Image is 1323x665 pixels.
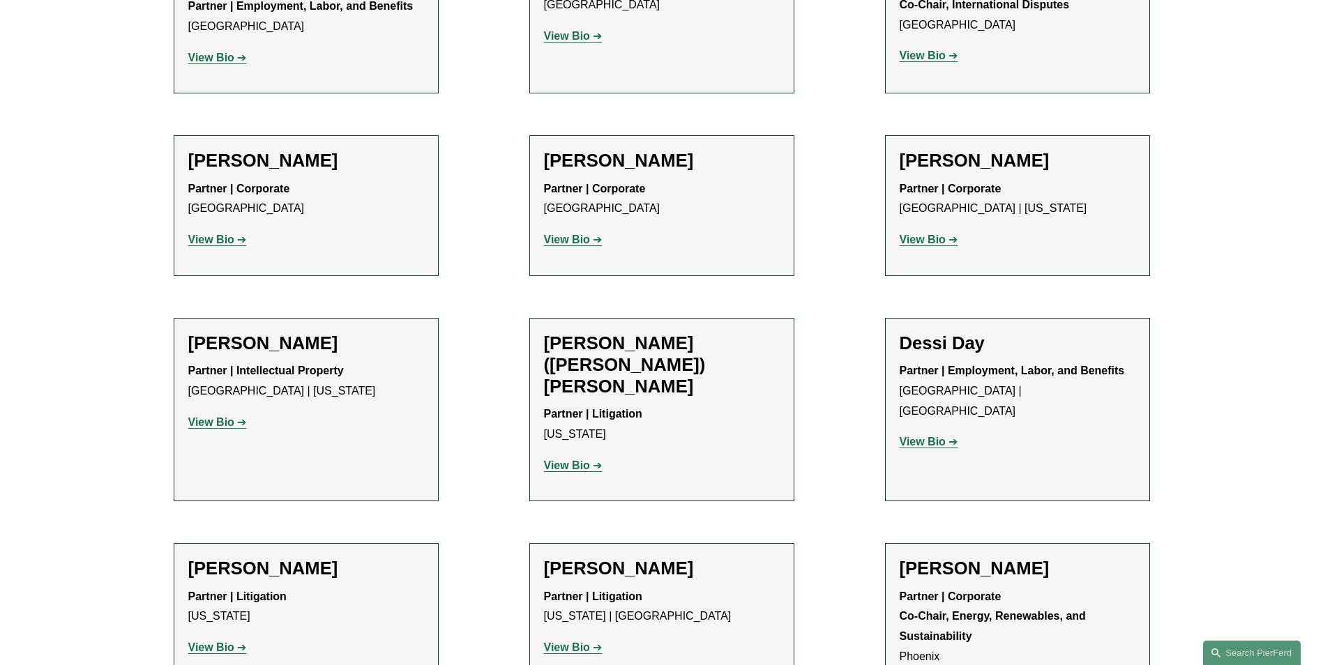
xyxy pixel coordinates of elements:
[900,234,946,245] strong: View Bio
[544,641,603,653] a: View Bio
[544,459,603,471] a: View Bio
[544,408,642,420] strong: Partner | Litigation
[900,610,1089,642] strong: Co-Chair, Energy, Renewables, and Sustainability
[188,179,424,220] p: [GEOGRAPHIC_DATA]
[544,459,590,471] strong: View Bio
[544,590,642,602] strong: Partner | Litigation
[188,234,247,245] a: View Bio
[900,365,1125,376] strong: Partner | Employment, Labor, and Benefits
[1203,641,1301,665] a: Search this site
[900,590,1001,602] strong: Partner | Corporate
[544,587,780,627] p: [US_STATE] | [GEOGRAPHIC_DATA]
[544,404,780,445] p: [US_STATE]
[544,558,780,579] h2: [PERSON_NAME]
[900,436,958,448] a: View Bio
[544,179,780,220] p: [GEOGRAPHIC_DATA]
[900,332,1135,354] h2: Dessi Day
[188,558,424,579] h2: [PERSON_NAME]
[900,361,1135,421] p: [GEOGRAPHIC_DATA] | [GEOGRAPHIC_DATA]
[544,641,590,653] strong: View Bio
[544,234,603,245] a: View Bio
[900,183,1001,194] strong: Partner | Corporate
[900,234,958,245] a: View Bio
[188,234,234,245] strong: View Bio
[188,52,234,63] strong: View Bio
[188,361,424,402] p: [GEOGRAPHIC_DATA] | [US_STATE]
[544,234,590,245] strong: View Bio
[900,49,946,61] strong: View Bio
[188,587,424,627] p: [US_STATE]
[188,150,424,171] h2: [PERSON_NAME]
[544,150,780,171] h2: [PERSON_NAME]
[188,52,247,63] a: View Bio
[544,30,590,42] strong: View Bio
[900,49,958,61] a: View Bio
[188,365,344,376] strong: Partner | Intellectual Property
[188,416,247,428] a: View Bio
[188,641,247,653] a: View Bio
[900,436,946,448] strong: View Bio
[188,416,234,428] strong: View Bio
[188,183,290,194] strong: Partner | Corporate
[544,183,646,194] strong: Partner | Corporate
[900,558,1135,579] h2: [PERSON_NAME]
[544,332,780,397] h2: [PERSON_NAME] ([PERSON_NAME]) [PERSON_NAME]
[188,590,287,602] strong: Partner | Litigation
[188,332,424,354] h2: [PERSON_NAME]
[188,641,234,653] strong: View Bio
[900,179,1135,220] p: [GEOGRAPHIC_DATA] | [US_STATE]
[544,30,603,42] a: View Bio
[900,150,1135,171] h2: [PERSON_NAME]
